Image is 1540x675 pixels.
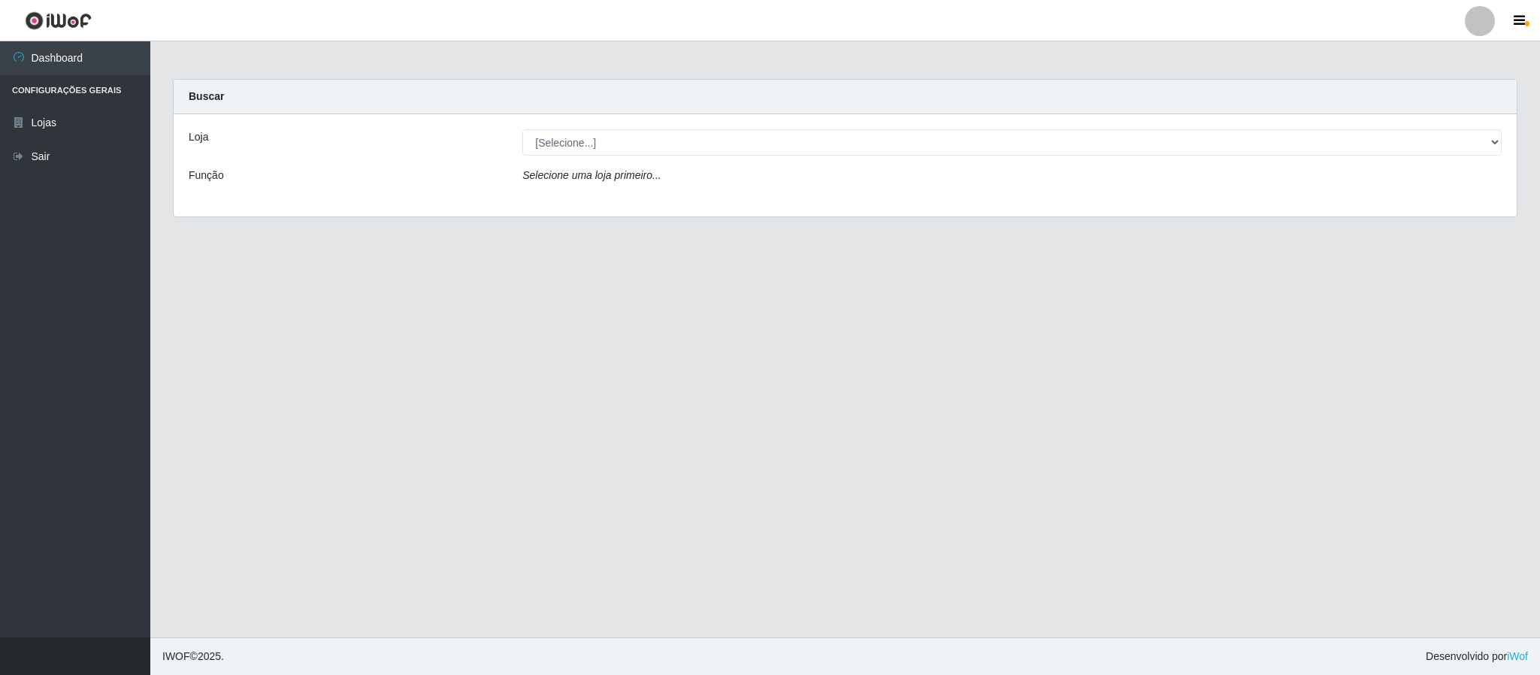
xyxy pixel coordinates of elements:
[162,650,190,662] span: IWOF
[1507,650,1528,662] a: iWof
[189,129,208,145] label: Loja
[522,169,661,181] i: Selecione uma loja primeiro...
[1426,649,1528,664] span: Desenvolvido por
[25,11,92,30] img: CoreUI Logo
[189,90,224,102] strong: Buscar
[189,168,224,183] label: Função
[162,649,224,664] span: © 2025 .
